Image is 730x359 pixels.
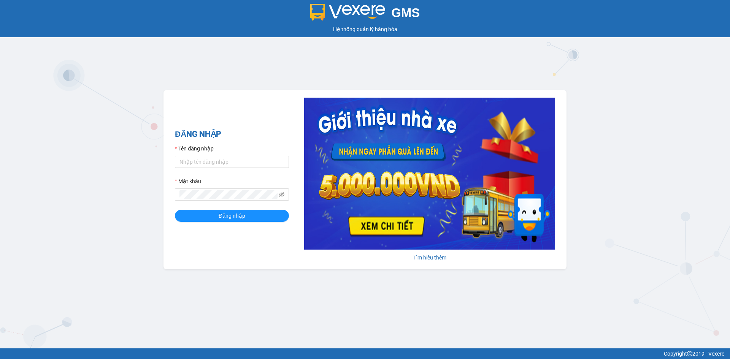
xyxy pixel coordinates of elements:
span: eye-invisible [279,192,284,197]
img: logo 2 [310,4,386,21]
input: Mật khẩu [179,190,278,199]
div: Tìm hiểu thêm [304,253,555,262]
label: Mật khẩu [175,177,201,185]
label: Tên đăng nhập [175,144,214,153]
span: Đăng nhập [219,212,245,220]
input: Tên đăng nhập [175,156,289,168]
div: Hệ thống quản lý hàng hóa [2,25,728,33]
img: banner-0 [304,98,555,250]
a: GMS [310,11,420,17]
span: GMS [391,6,420,20]
h2: ĐĂNG NHẬP [175,128,289,141]
span: copyright [687,351,692,356]
div: Copyright 2019 - Vexere [6,350,724,358]
button: Đăng nhập [175,210,289,222]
